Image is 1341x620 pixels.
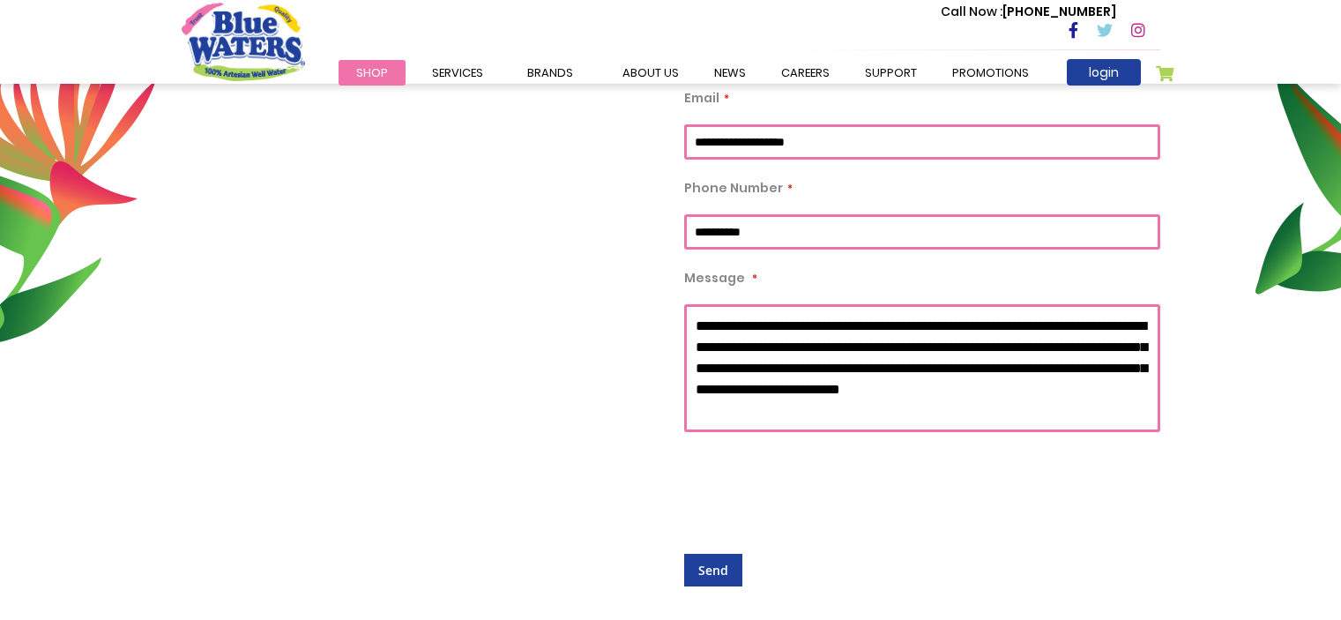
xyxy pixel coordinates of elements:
[527,64,573,81] span: Brands
[684,269,745,287] span: Message
[684,89,719,107] span: Email
[941,3,1002,20] span: Call Now :
[847,60,935,86] a: support
[182,3,305,80] a: store logo
[935,60,1047,86] a: Promotions
[432,64,483,81] span: Services
[941,3,1116,21] p: [PHONE_NUMBER]
[697,60,764,86] a: News
[605,60,697,86] a: about us
[1067,59,1141,86] a: login
[684,179,783,197] span: Phone Number
[684,554,742,586] button: Send
[356,64,388,81] span: Shop
[698,562,728,579] span: Send
[764,60,847,86] a: careers
[684,450,952,519] iframe: reCAPTCHA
